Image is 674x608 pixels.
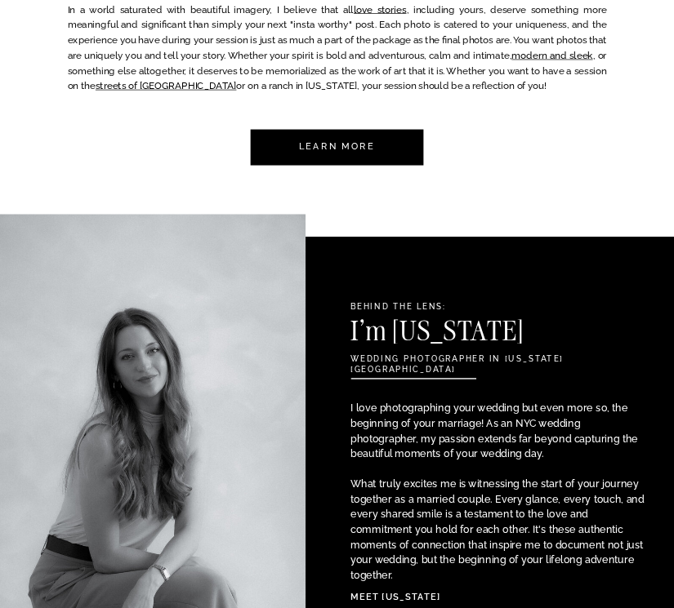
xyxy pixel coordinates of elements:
[96,80,237,91] a: streets of [GEOGRAPHIC_DATA]
[284,129,390,165] a: Learn more
[511,49,592,60] a: modern and sleek
[350,353,589,366] h2: wedding photographer in [US_STATE][GEOGRAPHIC_DATA]
[350,583,472,607] a: Meet [US_STATE]
[350,401,648,560] p: I love photographing your wedding but even more so, the beginning of your marriage! As an NYC wed...
[354,3,407,15] a: love stories
[68,2,607,99] p: In a world saturated with beautiful imagery, I believe that all , including yours, deserve someth...
[350,301,589,313] h2: Behind the Lens:
[350,317,595,350] h3: I'm [US_STATE]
